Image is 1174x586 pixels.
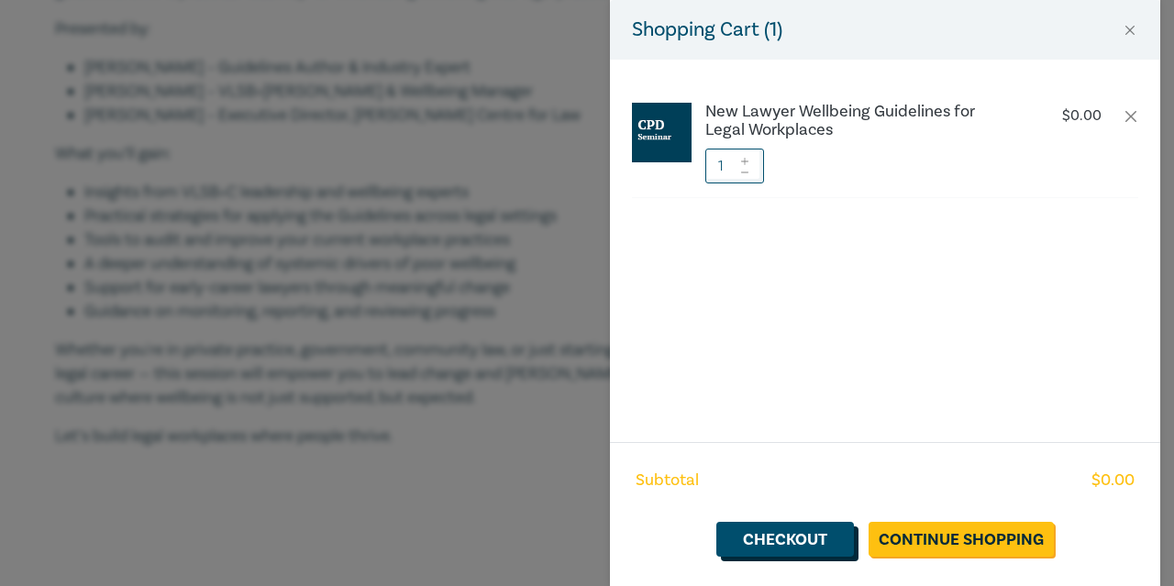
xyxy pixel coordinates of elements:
[632,15,782,45] h5: Shopping Cart ( 1 )
[716,522,854,557] a: Checkout
[632,103,692,162] img: CPD%20Seminar.jpg
[1091,469,1135,492] span: $ 0.00
[869,522,1054,557] a: Continue Shopping
[1122,22,1138,39] button: Close
[705,103,1010,139] a: New Lawyer Wellbeing Guidelines for Legal Workplaces
[636,469,699,492] span: Subtotal
[705,149,764,183] input: 1
[1062,107,1102,125] p: $ 0.00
